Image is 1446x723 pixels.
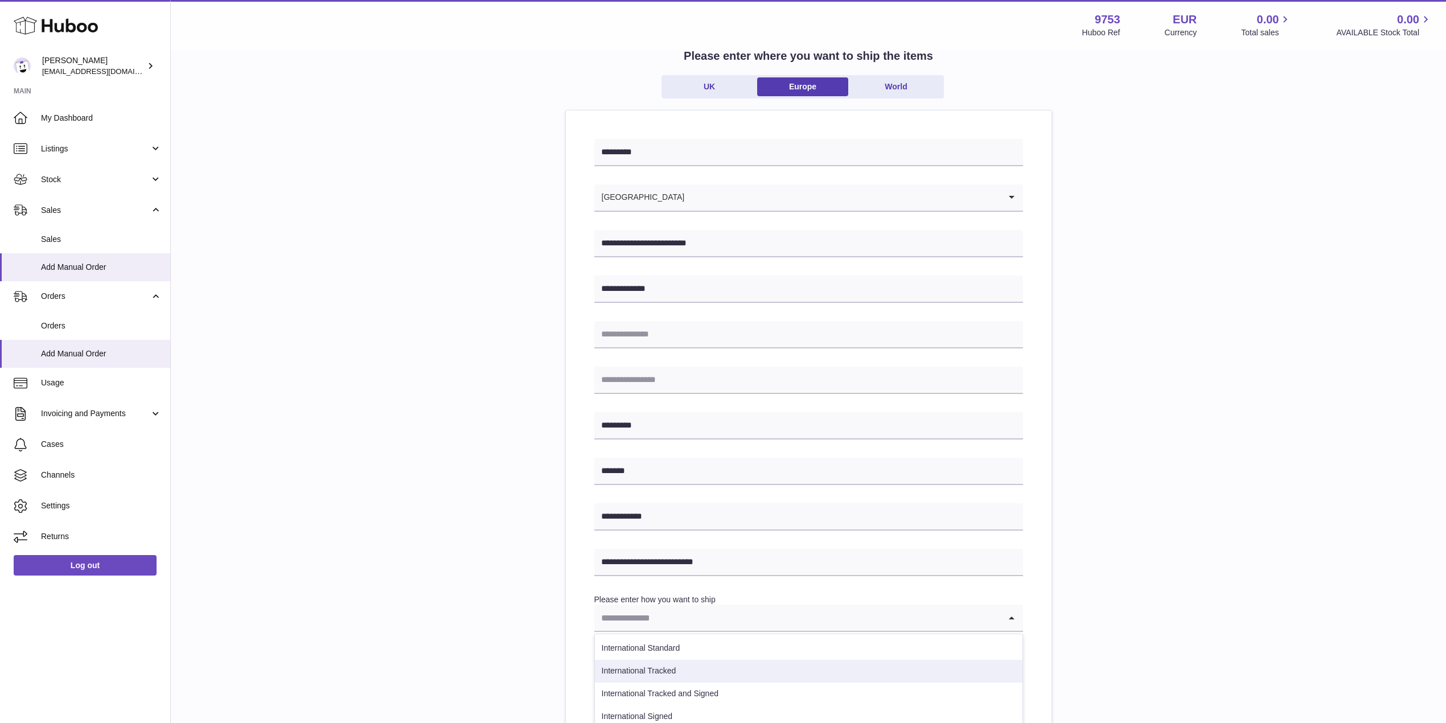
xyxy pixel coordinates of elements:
a: UK [664,77,755,96]
span: 0.00 [1397,12,1419,27]
span: My Dashboard [41,113,162,124]
a: 0.00 AVAILABLE Stock Total [1336,12,1432,38]
span: Sales [41,234,162,245]
span: Settings [41,500,162,511]
li: International Tracked and Signed [595,683,1022,705]
div: Search for option [594,184,1023,212]
span: Usage [41,377,162,388]
span: Add Manual Order [41,348,162,359]
div: [PERSON_NAME] [42,55,145,77]
span: 0.00 [1257,12,1279,27]
span: Cases [41,439,162,450]
span: Invoicing and Payments [41,408,150,419]
a: Europe [757,77,848,96]
span: Orders [41,291,150,302]
a: World [851,77,942,96]
div: Currency [1165,27,1197,38]
span: Add Manual Order [41,262,162,273]
span: [GEOGRAPHIC_DATA] [594,184,685,211]
h2: Please enter where you want to ship the items [684,48,933,64]
span: Listings [41,143,150,154]
div: Huboo Ref [1082,27,1120,38]
input: Search for option [594,605,1000,631]
a: Log out [14,555,157,576]
span: Sales [41,205,150,216]
span: AVAILABLE Stock Total [1336,27,1432,38]
input: Search for option [685,184,1000,211]
div: Search for option [594,605,1023,632]
span: Channels [41,470,162,480]
span: [EMAIL_ADDRESS][DOMAIN_NAME] [42,67,167,76]
label: Please enter how you want to ship [594,595,716,604]
li: International Tracked [595,660,1022,683]
span: Orders [41,321,162,331]
span: Total sales [1241,27,1292,38]
strong: EUR [1173,12,1197,27]
span: Returns [41,531,162,542]
strong: 9753 [1095,12,1120,27]
li: International Standard [595,637,1022,660]
span: Stock [41,174,150,185]
a: 0.00 Total sales [1241,12,1292,38]
img: info@welovenoni.com [14,57,31,75]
